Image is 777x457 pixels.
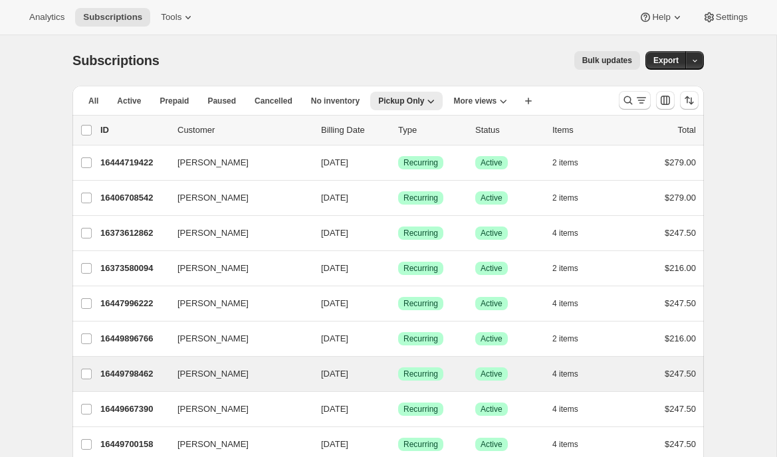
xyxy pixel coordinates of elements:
[177,227,249,240] span: [PERSON_NAME]
[255,96,292,106] span: Cancelled
[100,435,696,454] div: 16449700158[PERSON_NAME][DATE]SuccessRecurringSuccessActive4 items$247.50
[552,189,593,207] button: 2 items
[169,293,302,314] button: [PERSON_NAME]
[453,96,497,106] span: More views
[552,259,593,278] button: 2 items
[398,124,465,137] div: Type
[100,400,696,418] div: 16449667390[PERSON_NAME][DATE]SuccessRecurringSuccessActive4 items$247.50
[321,157,348,167] span: [DATE]
[552,124,619,137] div: Items
[552,365,593,383] button: 4 items
[574,51,640,70] button: Bulk updates
[665,228,696,238] span: $247.50
[169,187,302,209] button: [PERSON_NAME]
[481,193,502,203] span: Active
[100,262,167,275] p: 16373580094
[403,333,438,344] span: Recurring
[21,8,72,27] button: Analytics
[311,96,360,106] span: No inventory
[100,259,696,278] div: 16373580094[PERSON_NAME][DATE]SuccessRecurringSuccessActive2 items$216.00
[88,96,98,106] span: All
[177,156,249,169] span: [PERSON_NAME]
[403,263,438,274] span: Recurring
[665,263,696,273] span: $216.00
[378,96,424,106] span: Pickup Only
[403,404,438,414] span: Recurring
[552,294,593,313] button: 4 items
[161,12,181,23] span: Tools
[403,298,438,309] span: Recurring
[481,439,502,450] span: Active
[321,193,348,203] span: [DATE]
[631,8,691,27] button: Help
[177,191,249,205] span: [PERSON_NAME]
[552,224,593,242] button: 4 items
[665,157,696,167] span: $279.00
[100,124,696,137] div: IDCustomerBilling DateTypeStatusItemsTotal
[177,403,249,416] span: [PERSON_NAME]
[100,191,167,205] p: 16406708542
[177,262,249,275] span: [PERSON_NAME]
[619,91,651,110] button: Search and filter results
[653,55,679,66] span: Export
[100,332,167,345] p: 16449896766
[169,258,302,279] button: [PERSON_NAME]
[552,193,578,203] span: 2 items
[100,124,167,137] p: ID
[169,152,302,173] button: [PERSON_NAME]
[160,96,189,106] span: Prepaid
[321,369,348,379] span: [DATE]
[665,404,696,414] span: $247.50
[177,367,249,381] span: [PERSON_NAME]
[695,8,756,27] button: Settings
[177,297,249,310] span: [PERSON_NAME]
[100,297,167,310] p: 16447996222
[100,365,696,383] div: 16449798462[PERSON_NAME][DATE]SuccessRecurringSuccessActive4 items$247.50
[665,439,696,449] span: $247.50
[481,228,502,238] span: Active
[518,92,539,110] button: Create new view
[403,369,438,379] span: Recurring
[100,329,696,348] div: 16449896766[PERSON_NAME][DATE]SuccessRecurringSuccessActive2 items$216.00
[100,294,696,313] div: 16447996222[PERSON_NAME][DATE]SuccessRecurringSuccessActive4 items$247.50
[716,12,748,23] span: Settings
[481,404,502,414] span: Active
[177,438,249,451] span: [PERSON_NAME]
[552,157,578,168] span: 2 items
[481,298,502,309] span: Active
[652,12,670,23] span: Help
[552,263,578,274] span: 2 items
[481,369,502,379] span: Active
[403,439,438,450] span: Recurring
[552,153,593,172] button: 2 items
[481,157,502,168] span: Active
[678,124,696,137] p: Total
[117,96,141,106] span: Active
[645,51,687,70] button: Export
[100,227,167,240] p: 16373612862
[321,404,348,414] span: [DATE]
[552,404,578,414] span: 4 items
[552,435,593,454] button: 4 items
[100,438,167,451] p: 16449700158
[552,439,578,450] span: 4 items
[153,8,203,27] button: Tools
[83,12,142,23] span: Subscriptions
[445,92,515,110] button: More views
[552,400,593,418] button: 4 items
[403,157,438,168] span: Recurring
[680,91,699,110] button: Sort the results
[75,8,150,27] button: Subscriptions
[582,55,632,66] span: Bulk updates
[665,298,696,308] span: $247.50
[403,193,438,203] span: Recurring
[100,153,696,172] div: 16444719422[PERSON_NAME][DATE]SuccessRecurringSuccessActive2 items$279.00
[100,403,167,416] p: 16449667390
[403,228,438,238] span: Recurring
[207,96,236,106] span: Paused
[475,124,542,137] p: Status
[656,91,675,110] button: Customize table column order and visibility
[100,189,696,207] div: 16406708542[PERSON_NAME][DATE]SuccessRecurringSuccessActive2 items$279.00
[100,156,167,169] p: 16444719422
[72,53,160,68] span: Subscriptions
